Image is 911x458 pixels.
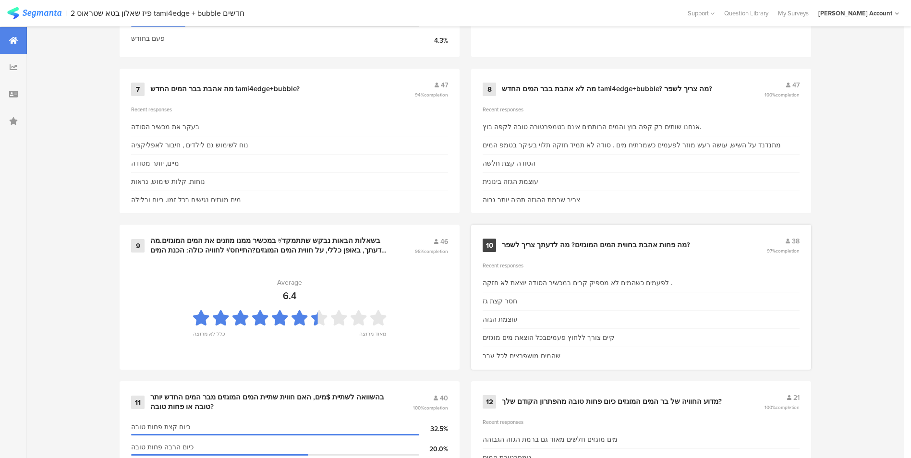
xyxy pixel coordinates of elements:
div: 20.0% [419,444,448,454]
div: 2 פיז שאלון בטא שטראוס tami4edge + bubble חדשים [71,9,244,18]
div: צריך שרמת ההגזה תהיה יותר גבוה [483,195,580,205]
div: שהמים מושפרצים לכל עבר [483,351,560,361]
span: 100% [413,404,448,411]
span: 98% [415,248,448,255]
div: 4.3% [419,36,448,46]
a: Question Library [719,9,773,18]
div: כלל לא מרוצה [193,330,225,343]
div: מתנדנד על השיש, עושה רעש מוזר לפעמים כשמרתיח מים . סודה לא תמיד חזקה תלוי בעיקר בטמפ המים [483,140,781,150]
div: בשאלות הבאות נבקש שתתמקד/י במכשיר ממנו מוזגים את המים המוגזים.מה דעתך, באופן כללי, על חווית המים ... [150,236,391,255]
div: Recent responses [483,262,800,269]
div: מים מוגזים חלשים מאוד גם ברמת הגזה הגבוהה [483,434,618,445]
div: בעקר את מכשיר הסודה [131,122,199,132]
div: Recent responses [483,106,800,113]
a: My Surveys [773,9,814,18]
div: מה לא אהבת בבר המים החדש tami4edge+bubble? מה צריך לשפר? [502,84,712,94]
div: חסר קצת גז [483,296,517,306]
div: נוחות, קלות שימוש, נראות [131,177,205,187]
span: completion [776,404,800,411]
span: כיום הרבה פחות טובה [131,442,194,452]
div: מאוד מרוצה [359,330,386,343]
div: מים מוגזים נגישים בכל זמן, ביום ובלילה [131,195,241,205]
span: כיום קצת פחות טובה [131,422,190,432]
div: Recent responses [131,106,448,113]
span: 94% [415,91,448,98]
div: עוצמת הגזה [483,314,518,325]
span: 21 [793,393,800,403]
div: 10 [483,239,496,252]
div: הסודה קצת חלשה [483,158,535,169]
div: [PERSON_NAME] Account [818,9,892,18]
div: 9 [131,239,145,253]
div: Recent responses [483,418,800,426]
div: 7 [131,83,145,96]
div: Support [688,6,715,21]
span: completion [424,404,448,411]
span: 97% [767,247,800,254]
span: 47 [441,80,448,90]
span: completion [776,247,800,254]
div: מה אהבת בבר המים החדש tami4edge+bubble? [150,84,300,94]
span: 47 [792,80,800,90]
div: | [65,8,67,19]
div: 6.4 [283,289,297,303]
div: לפעמים כשהמים לא מספיק קרים במכשיר הסודה יוצאת לא חזקה . [483,278,672,288]
span: 40 [440,393,448,403]
div: 11 [131,396,145,409]
div: עוצמת הגזה בינונית [483,177,538,187]
div: Average [277,277,302,288]
div: קיים צורך ללחוץ פעמיםבכל הוצאת מים מוגזים [483,333,615,343]
span: 46 [440,237,448,247]
span: completion [424,248,448,255]
div: 32.5% [419,424,448,434]
span: 100% [765,91,800,98]
div: אנחנו שותים רק קפה בוץ והמים הרותחים אינם בטמפרטורה טובה לקפה בוץ. [483,122,701,132]
div: 12 [483,395,496,409]
span: completion [776,91,800,98]
div: מיים, יותר מסודה [131,158,179,169]
img: segmanta logo [7,7,61,19]
div: מדוע החוויה של בר המים המוגזים כיום פחות טובה מהפתרון הקודם שלך? [502,397,722,407]
div: בהשוואה לשתיית $מים, האם חווית שתיית המים המוגזים מבר המים החדש יותר טובה או פחות טובה? [150,393,389,411]
div: נוח לשימוש גם לילדים , חיבור לאפליקציה [131,140,248,150]
div: 8 [483,83,496,96]
span: completion [424,91,448,98]
span: 38 [792,236,800,246]
div: מה פחות אהבת בחווית המים המוגזים? מה לדעתך צריך לשפר? [502,241,690,250]
span: 100% [765,404,800,411]
span: פעם בחודש [131,34,165,44]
